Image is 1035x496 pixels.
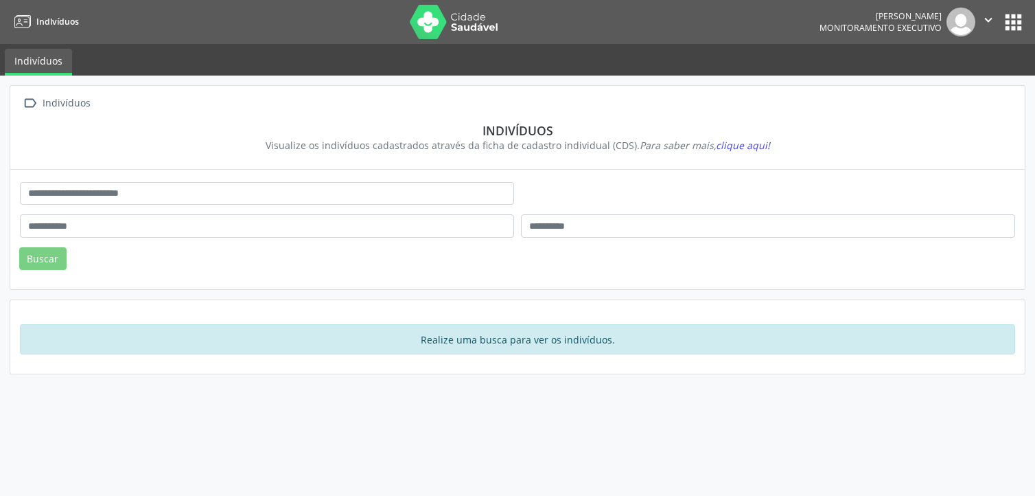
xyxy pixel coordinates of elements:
[5,49,72,76] a: Indivíduos
[36,16,79,27] span: Indivíduos
[30,138,1005,153] div: Visualize os indivíduos cadastrados através da ficha de cadastro individual (CDS).
[981,12,996,27] i: 
[10,10,79,33] a: Indivíduos
[946,8,975,36] img: img
[40,93,93,113] div: Indivíduos
[716,139,770,152] span: clique aqui!
[819,10,942,22] div: [PERSON_NAME]
[20,324,1015,354] div: Realize uma busca para ver os indivíduos.
[19,247,67,271] button: Buscar
[819,22,942,34] span: Monitoramento Executivo
[1001,10,1025,34] button: apps
[640,139,770,152] i: Para saber mais,
[975,8,1001,36] button: 
[30,123,1005,138] div: Indivíduos
[20,93,93,113] a:  Indivíduos
[20,93,40,113] i: 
